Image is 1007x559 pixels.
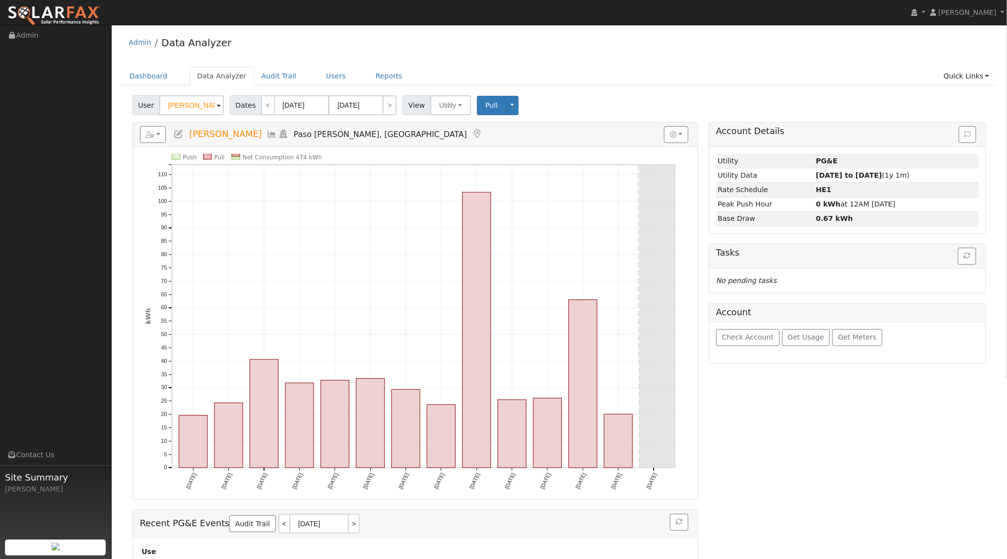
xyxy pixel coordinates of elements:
rect: onclick="" [463,192,491,468]
rect: onclick="" [427,405,455,468]
span: Get Meters [838,333,877,341]
h5: Tasks [716,248,979,258]
text: 60 [161,305,167,311]
strong: 0 kWh [816,200,841,208]
span: (1y 1m) [816,171,910,179]
button: Refresh [670,514,688,531]
text: [DATE] [645,472,658,490]
rect: onclick="" [498,400,526,468]
text: [DATE] [362,472,374,490]
rect: onclick="" [179,416,207,468]
td: Utility [716,154,814,168]
text: [DATE] [185,472,197,490]
a: Login As (last Never) [278,129,289,139]
strong: [DATE] to [DATE] [816,171,882,179]
a: > [349,514,360,534]
a: Audit Trail [254,67,304,85]
text: 90 [161,225,167,231]
span: Site Summary [5,471,106,484]
td: at 12AM [DATE] [814,197,979,211]
a: Map [472,129,483,139]
a: Data Analyzer [161,37,231,49]
rect: onclick="" [569,300,597,468]
text: 50 [161,331,167,337]
text: 95 [161,211,167,217]
rect: onclick="" [214,403,243,468]
span: Dates [230,95,262,115]
a: Audit Trail [229,515,275,532]
button: Get Usage [782,329,830,346]
text: kWh [144,308,152,324]
a: Multi-Series Graph [267,129,278,139]
i: No pending tasks [716,277,777,284]
strong: 0.67 kWh [816,214,853,222]
text: Pull [214,154,224,161]
span: Get Usage [788,333,824,341]
rect: onclick="" [533,398,561,468]
button: Get Meters [832,329,882,346]
text: Net Consumption 474 kWh [243,154,322,161]
button: Pull [477,96,506,115]
td: Rate Schedule [716,183,814,197]
td: Base Draw [716,211,814,226]
text: 40 [161,358,167,364]
a: Quick Links [936,67,997,85]
text: 75 [161,265,167,271]
text: [DATE] [291,472,303,490]
text: 80 [161,251,167,257]
rect: onclick="" [250,359,278,468]
text: Push [183,154,197,161]
rect: onclick="" [392,390,420,468]
a: < [261,95,275,115]
h5: Account Details [716,126,979,137]
text: [DATE] [220,472,233,490]
text: [DATE] [539,472,551,490]
text: [DATE] [397,472,409,490]
img: SolarFax [7,5,101,26]
text: 35 [161,371,167,377]
text: 70 [161,278,167,284]
text: [DATE] [610,472,622,490]
rect: onclick="" [604,415,632,468]
rect: onclick="" [321,380,349,468]
text: 10 [161,438,167,444]
a: < [278,514,289,534]
text: 15 [161,424,167,430]
text: 110 [158,171,167,177]
text: 0 [164,465,167,471]
text: [DATE] [256,472,268,490]
span: Pull [485,101,498,109]
text: 100 [158,198,167,204]
text: 55 [161,318,167,324]
button: Refresh [958,248,976,265]
text: 25 [161,398,167,404]
a: Dashboard [122,67,175,85]
text: 65 [161,291,167,297]
text: [DATE] [504,472,516,490]
text: 20 [161,411,167,417]
strong: N [816,186,831,194]
a: Reports [368,67,410,85]
span: [PERSON_NAME] [189,129,262,139]
text: 30 [161,385,167,391]
h5: Account [716,307,751,317]
a: Data Analyzer [190,67,254,85]
h5: Recent PG&E Events [140,514,691,534]
td: Utility Data [716,168,814,183]
text: [DATE] [574,472,587,490]
text: [DATE] [327,472,339,490]
rect: onclick="" [285,383,314,468]
rect: onclick="" [356,379,384,468]
text: 5 [164,451,167,457]
a: Users [319,67,353,85]
span: Paso [PERSON_NAME], [GEOGRAPHIC_DATA] [294,130,467,139]
span: User [133,95,160,115]
text: [DATE] [433,472,445,490]
td: Peak Push Hour [716,197,814,211]
span: [PERSON_NAME] [939,8,997,16]
strong: ID: 17266969, authorized: 09/09/25 [816,157,838,165]
text: 105 [158,185,167,191]
text: 45 [161,345,167,350]
input: Select a User [159,95,224,115]
button: Check Account [716,329,780,346]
